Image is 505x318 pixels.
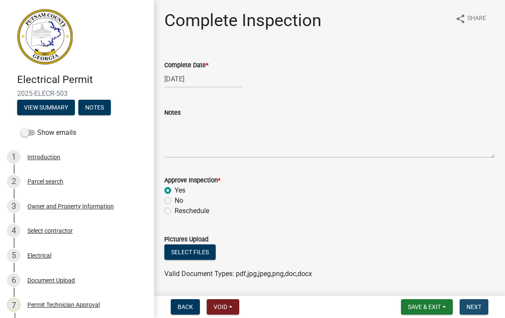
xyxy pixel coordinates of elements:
span: Back [178,303,193,310]
div: Select contractor [27,228,73,234]
div: 4 [7,224,21,238]
button: Void [207,299,239,315]
div: Permit Technician Approval [27,302,100,308]
button: View Summary [17,100,75,115]
span: Save & Exit [408,303,441,310]
span: Next [466,303,481,310]
button: Notes [78,100,111,115]
img: Putnam County, Georgia [17,9,73,65]
div: 6 [7,273,21,287]
div: Parcel search [27,178,63,184]
input: mm/dd/yyyy [164,70,243,88]
div: 1 [7,150,21,164]
i: share [455,14,466,24]
div: 5 [7,249,21,262]
label: Yes [175,185,185,196]
label: Pictures Upload [164,237,208,243]
span: 2025-ELECR-503 [17,89,137,98]
button: shareShare [449,10,493,27]
button: Next [460,299,488,315]
label: Reschedule [175,206,209,216]
button: Back [171,299,200,315]
label: Show emails [21,128,76,138]
span: Valid Document Types: pdf,jpg,jpeg,png,doc,docx [164,270,312,278]
wm-modal-confirm: Notes [78,104,111,111]
h4: Electrical Permit [17,74,147,86]
div: Introduction [27,154,60,160]
div: 3 [7,199,21,213]
div: 7 [7,298,21,312]
label: No [175,196,183,206]
span: Share [467,14,486,24]
span: Void [214,303,227,310]
button: Select files [164,244,216,260]
div: 2 [7,175,21,188]
label: Notes [164,110,181,116]
h1: Complete Inspection [164,10,321,31]
label: Approve Inspection [164,178,220,184]
wm-modal-confirm: Summary [17,104,75,111]
button: Save & Exit [401,299,453,315]
div: Owner and Property Information [27,203,114,209]
div: Electrical [27,253,51,259]
label: Complete Date [164,62,208,68]
div: Document Upload [27,277,75,283]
